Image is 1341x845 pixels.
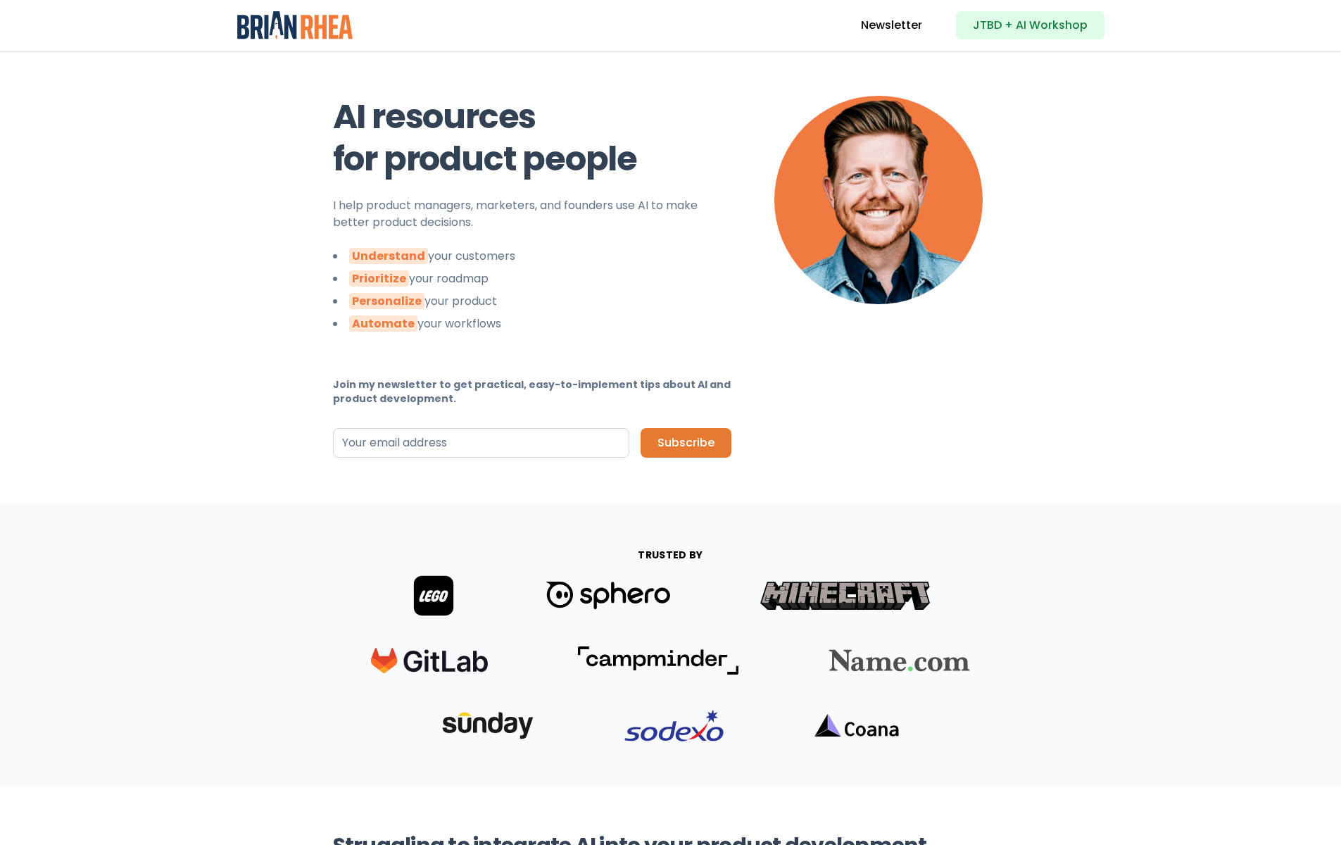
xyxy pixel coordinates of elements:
a: JTBD + AI Workshop [956,11,1104,39]
li: your product [333,293,731,310]
p: I help product managers, marketers, and founders use AI to make better product decisions. [333,197,731,231]
li: your roadmap [333,270,731,287]
h2: AI resources for product people [333,96,731,180]
img: Sphero [546,582,670,610]
img: Minecraft [760,582,929,610]
span: Subscribe [657,434,714,451]
img: LEGO [411,573,456,618]
img: Brian Rhea [237,11,353,39]
img: Sodexo [624,708,724,742]
strong: Understand [349,248,428,264]
img: GitLab [371,648,488,673]
p: Join my newsletter to get practical, easy-to-implement tips about AI and product development. [333,377,731,406]
li: your customers [333,248,731,265]
img: Campminder [578,646,738,675]
li: your workflows [333,315,731,332]
input: Your email address [333,428,629,458]
button: Subscribe [641,428,731,458]
img: Name.com [829,649,970,672]
img: Coana [814,714,900,737]
a: Newsletter [861,17,922,34]
strong: Personalize [349,293,424,309]
strong: Automate [349,315,417,332]
strong: Prioritize [349,270,409,287]
img: Sunday [441,711,533,739]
